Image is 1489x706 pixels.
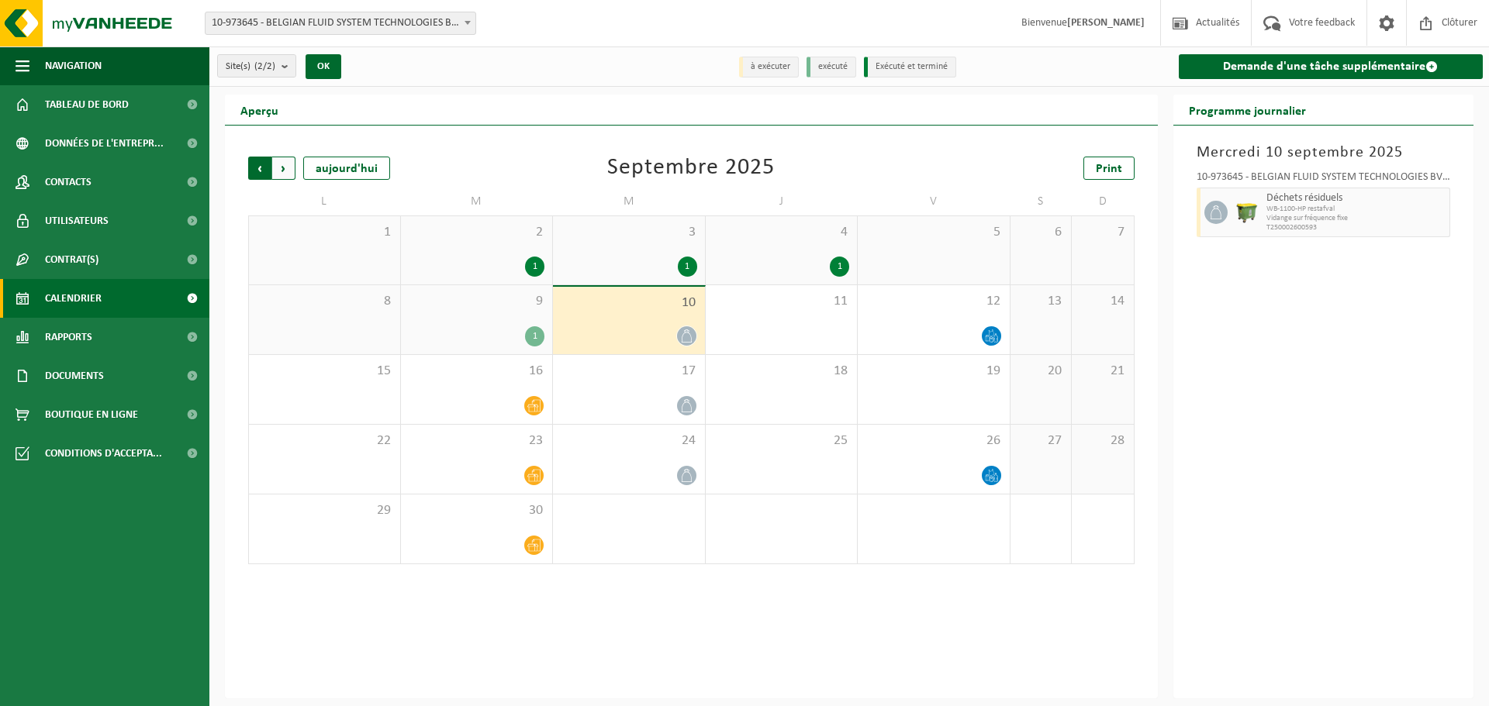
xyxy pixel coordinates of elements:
[1018,432,1064,449] span: 27
[254,61,275,71] count: (2/2)
[858,188,1011,215] td: V
[45,434,162,473] span: Conditions d'accepta...
[525,257,544,277] div: 1
[865,363,1002,380] span: 19
[409,224,545,241] span: 2
[1266,214,1446,223] span: Vidange sur fréquence fixe
[1083,157,1135,180] a: Print
[206,12,475,34] span: 10-973645 - BELGIAN FLUID SYSTEM TECHNOLOGIES BVBA / SWAGELOK - GROOT-BIJGAARDEN
[1080,224,1125,241] span: 7
[1197,141,1451,164] h3: Mercredi 10 septembre 2025
[45,85,129,124] span: Tableau de bord
[739,57,799,77] li: à exécuter
[561,294,697,312] span: 10
[1096,163,1122,175] span: Print
[865,432,1002,449] span: 26
[257,293,392,310] span: 8
[45,163,92,201] span: Contacts
[525,326,544,346] div: 1
[45,356,104,395] span: Documents
[248,157,271,180] span: Précédent
[1235,201,1259,224] img: WB-1100-HPE-GN-50
[1080,363,1125,380] span: 21
[272,157,295,180] span: Suivant
[205,12,476,35] span: 10-973645 - BELGIAN FLUID SYSTEM TECHNOLOGIES BVBA / SWAGELOK - GROOT-BIJGAARDEN
[409,293,545,310] span: 9
[257,502,392,519] span: 29
[401,188,554,215] td: M
[678,257,697,277] div: 1
[713,432,850,449] span: 25
[865,293,1002,310] span: 12
[830,257,849,277] div: 1
[409,432,545,449] span: 23
[226,55,275,78] span: Site(s)
[45,395,138,434] span: Boutique en ligne
[807,57,856,77] li: exécuté
[607,157,775,180] div: Septembre 2025
[225,95,294,125] h2: Aperçu
[1067,17,1145,29] strong: [PERSON_NAME]
[248,188,401,215] td: L
[1266,205,1446,214] span: WB-1100-HP restafval
[1080,432,1125,449] span: 28
[45,279,102,318] span: Calendrier
[1018,363,1064,380] span: 20
[409,502,545,519] span: 30
[306,54,341,79] button: OK
[45,201,109,240] span: Utilisateurs
[1197,172,1451,188] div: 10-973645 - BELGIAN FLUID SYSTEM TECHNOLOGIES BVBA / SWAGELOK - GROOT-BIJGAARDEN
[561,363,697,380] span: 17
[45,46,102,85] span: Navigation
[45,318,92,356] span: Rapports
[706,188,859,215] td: J
[409,363,545,380] span: 16
[257,363,392,380] span: 15
[1179,54,1484,79] a: Demande d'une tâche supplémentaire
[1072,188,1134,215] td: D
[561,224,697,241] span: 3
[1018,293,1064,310] span: 13
[553,188,706,215] td: M
[45,240,98,279] span: Contrat(s)
[713,224,850,241] span: 4
[303,157,390,180] div: aujourd'hui
[1266,223,1446,232] span: T250002600593
[1080,293,1125,310] span: 14
[217,54,296,77] button: Site(s)(2/2)
[713,293,850,310] span: 11
[1266,192,1446,205] span: Déchets résiduels
[864,57,956,77] li: Exécuté et terminé
[1018,224,1064,241] span: 6
[561,432,697,449] span: 24
[257,224,392,241] span: 1
[713,363,850,380] span: 18
[865,224,1002,241] span: 5
[1173,95,1321,125] h2: Programme journalier
[1011,188,1073,215] td: S
[257,432,392,449] span: 22
[45,124,164,163] span: Données de l'entrepr...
